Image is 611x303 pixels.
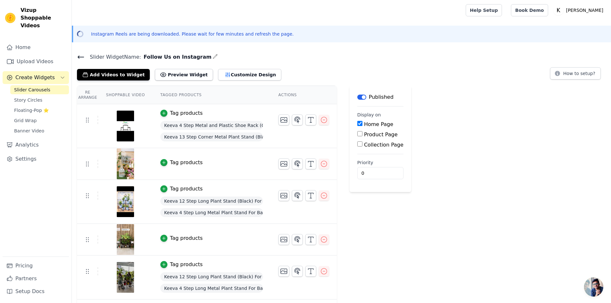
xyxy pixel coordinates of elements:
[116,148,134,179] img: reel-preview-gf11eg-xn.myshopify.com-3014896383692983834_50720366979.jpeg
[3,272,69,285] a: Partners
[369,93,394,101] p: Published
[278,266,289,277] button: Change Thumbnail
[160,208,263,217] span: Keeva 4 Step Long Metal Plant Stand For Balcony, Living Room, Flower Pot Gamla Stand Indoor/Outdo...
[85,53,141,61] span: Slider Widget Name:
[218,69,281,80] button: Customize Design
[213,53,218,61] div: Edit Name
[116,224,134,255] img: reel-preview-gf11eg-xn.myshopify.com-3628480477314949950_60088863926.jpeg
[10,96,69,105] a: Story Circles
[556,7,560,13] text: K
[466,4,502,16] a: Help Setup
[278,158,289,169] button: Change Thumbnail
[160,234,203,242] button: Tag products
[160,109,203,117] button: Tag products
[364,142,403,148] label: Collection Page
[160,185,203,193] button: Tag products
[3,285,69,298] a: Setup Docs
[271,86,337,104] th: Actions
[77,86,98,104] th: Re Arrange
[116,262,134,293] img: reel-preview-gf11eg-xn.myshopify.com-3670115192077195695_50720366979.jpeg
[3,153,69,165] a: Settings
[160,121,263,130] span: Keeva 4 Step Metal and Plastic Shoe Rack (Orange)
[511,4,548,16] a: Book Demo
[15,74,55,81] span: Create Widgets
[553,4,606,16] button: K [PERSON_NAME]
[77,69,150,80] button: Add Videos to Widget
[98,86,152,104] th: Shoppable Video
[564,4,606,16] p: [PERSON_NAME]
[357,112,381,118] legend: Display on
[3,139,69,151] a: Analytics
[14,128,44,134] span: Banner Video
[91,31,294,37] p: Instagram Reels are being downloaded. Please wait for few minutes and refresh the page.
[550,72,601,78] a: How to setup?
[5,13,15,23] img: Vizup
[14,97,42,103] span: Story Circles
[14,107,49,114] span: Floating-Pop ⭐
[10,85,69,94] a: Slider Carousels
[364,131,398,138] label: Product Page
[160,261,203,268] button: Tag products
[584,277,603,297] a: Open chat
[116,186,134,217] img: reel-preview-gf11eg-xn.myshopify.com-3614861860255382192_50720366979.jpeg
[357,159,403,166] label: Priority
[278,234,289,245] button: Change Thumbnail
[141,53,212,61] span: Follow Us on Instagram
[550,67,601,80] button: How to setup?
[3,55,69,68] a: Upload Videos
[10,116,69,125] a: Grid Wrap
[160,197,263,206] span: Keeva 12 Step Long Plant Stand (Black) For Balcony, Living Room, Flower Pot Gamla Stand Indoor/Ou...
[278,114,289,125] button: Change Thumbnail
[170,185,203,193] div: Tag products
[160,132,263,141] span: Keeva 13 Step Corner Metal Plant Stand (Black) For Balcony, Living Room, Flower Pot Gamla Stand I...
[170,109,203,117] div: Tag products
[155,69,213,80] button: Preview Widget
[160,159,203,166] button: Tag products
[3,71,69,84] button: Create Widgets
[21,6,66,29] span: Vizup Shoppable Videos
[170,234,203,242] div: Tag products
[14,117,37,124] span: Grid Wrap
[14,87,50,93] span: Slider Carousels
[3,259,69,272] a: Pricing
[160,284,263,293] span: Keeva 4 Step Long Metal Plant Stand For Balcony, Living Room, Flower Pot Gamla Stand Indoor/Outdo...
[364,121,393,127] label: Home Page
[160,272,263,281] span: Keeva 12 Step Long Plant Stand (Black) For Balcony, Living Room, Flower Pot Gamla Stand Indoor/Ou...
[10,106,69,115] a: Floating-Pop ⭐
[3,41,69,54] a: Home
[170,159,203,166] div: Tag products
[116,111,134,141] img: reel-preview-gf11eg-xn.myshopify.com-2960252548405350777_50720366979.jpeg
[10,126,69,135] a: Banner Video
[170,261,203,268] div: Tag products
[278,190,289,201] button: Change Thumbnail
[153,86,271,104] th: Tagged Products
